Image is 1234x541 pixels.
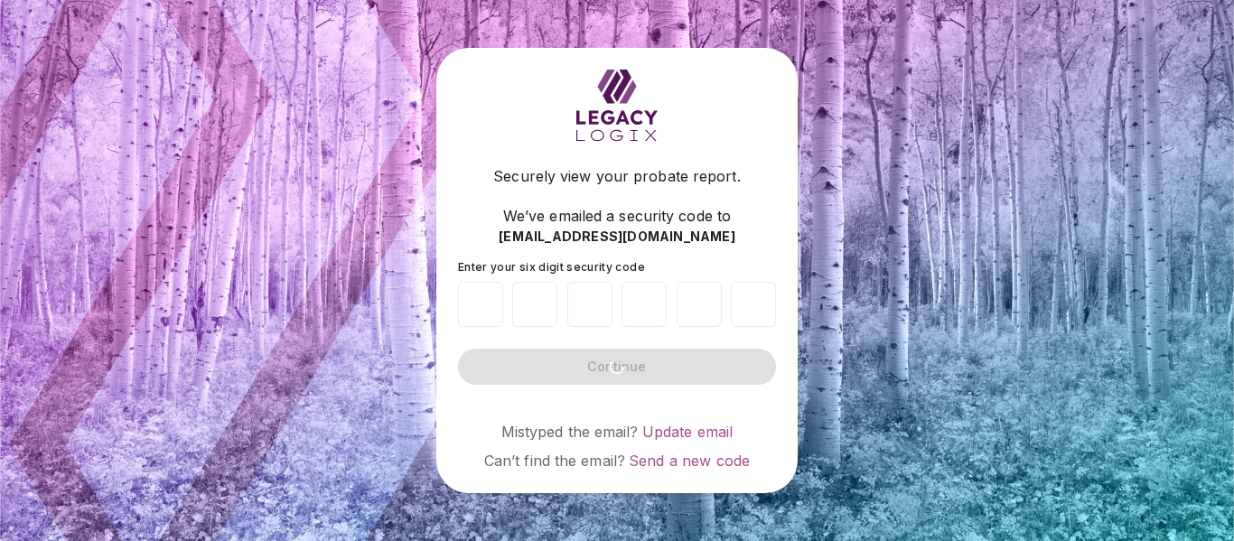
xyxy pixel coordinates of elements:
span: Enter your six digit security code [458,260,645,274]
span: Securely view your probate report. [493,165,740,187]
span: [EMAIL_ADDRESS][DOMAIN_NAME] [499,228,735,246]
span: We’ve emailed a security code to [503,205,731,227]
span: Mistyped the email? [501,423,639,441]
a: Send a new code [629,452,750,470]
span: Can’t find the email? [484,452,625,470]
a: Update email [642,423,734,441]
